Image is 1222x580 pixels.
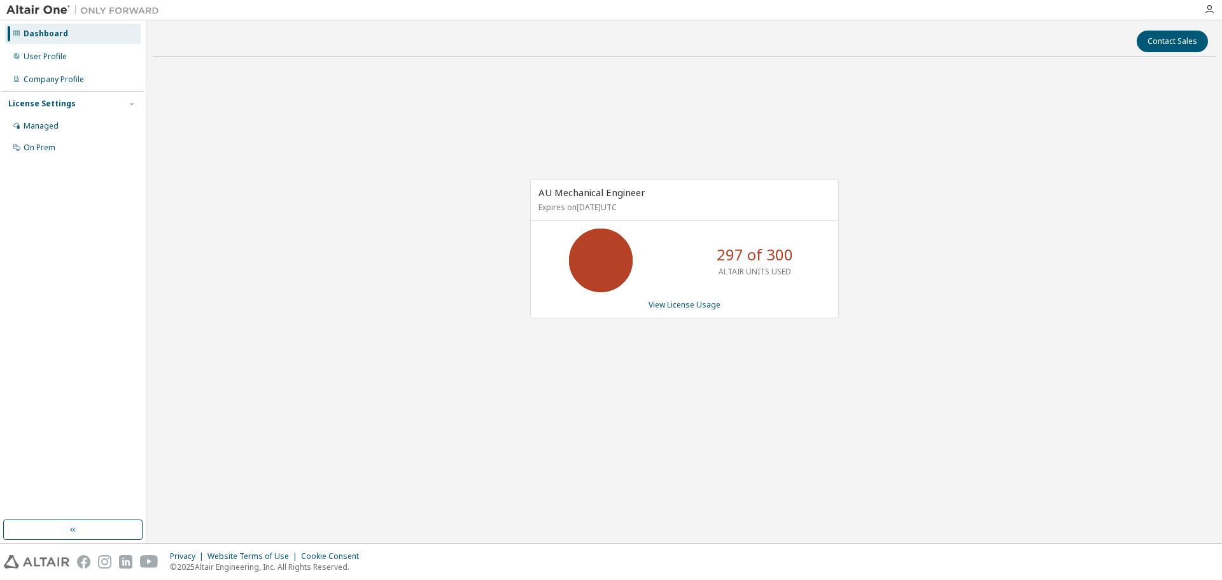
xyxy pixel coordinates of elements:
p: © 2025 Altair Engineering, Inc. All Rights Reserved. [170,562,367,572]
div: License Settings [8,99,76,109]
p: 297 of 300 [717,244,793,265]
p: Expires on [DATE] UTC [538,202,827,213]
div: Managed [24,121,59,131]
div: Cookie Consent [301,551,367,562]
div: Dashboard [24,29,68,39]
img: Altair One [6,4,165,17]
a: View License Usage [649,299,720,310]
img: facebook.svg [77,555,90,569]
span: AU Mechanical Engineer [538,186,645,199]
img: youtube.svg [140,555,158,569]
div: User Profile [24,52,67,62]
div: Company Profile [24,74,84,85]
img: altair_logo.svg [4,555,69,569]
div: Privacy [170,551,207,562]
div: Website Terms of Use [207,551,301,562]
img: instagram.svg [98,555,111,569]
button: Contact Sales [1137,31,1208,52]
img: linkedin.svg [119,555,132,569]
p: ALTAIR UNITS USED [719,266,791,277]
div: On Prem [24,143,55,153]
